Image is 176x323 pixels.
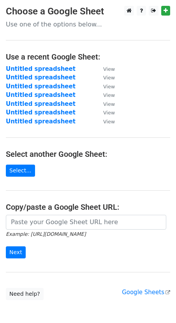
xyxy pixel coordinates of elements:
input: Paste your Google Sheet URL here [6,215,166,230]
small: View [103,110,115,116]
a: View [95,91,115,98]
a: View [95,118,115,125]
small: View [103,66,115,72]
a: Untitled spreadsheet [6,91,76,98]
a: View [95,65,115,72]
h3: Choose a Google Sheet [6,6,170,17]
a: Need help? [6,288,44,300]
a: Untitled spreadsheet [6,83,76,90]
a: Google Sheets [122,289,170,296]
p: Use one of the options below... [6,20,170,28]
a: Select... [6,165,35,177]
a: Untitled spreadsheet [6,74,76,81]
iframe: Chat Widget [137,286,176,323]
a: View [95,74,115,81]
h4: Use a recent Google Sheet: [6,52,170,61]
a: Untitled spreadsheet [6,118,76,125]
h4: Copy/paste a Google Sheet URL: [6,202,170,212]
a: Untitled spreadsheet [6,100,76,107]
h4: Select another Google Sheet: [6,149,170,159]
small: Example: [URL][DOMAIN_NAME] [6,231,86,237]
small: View [103,101,115,107]
a: View [95,100,115,107]
small: View [103,75,115,81]
small: View [103,119,115,125]
small: View [103,84,115,90]
a: Untitled spreadsheet [6,65,76,72]
a: Untitled spreadsheet [6,109,76,116]
input: Next [6,246,26,258]
a: View [95,109,115,116]
a: View [95,83,115,90]
small: View [103,92,115,98]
